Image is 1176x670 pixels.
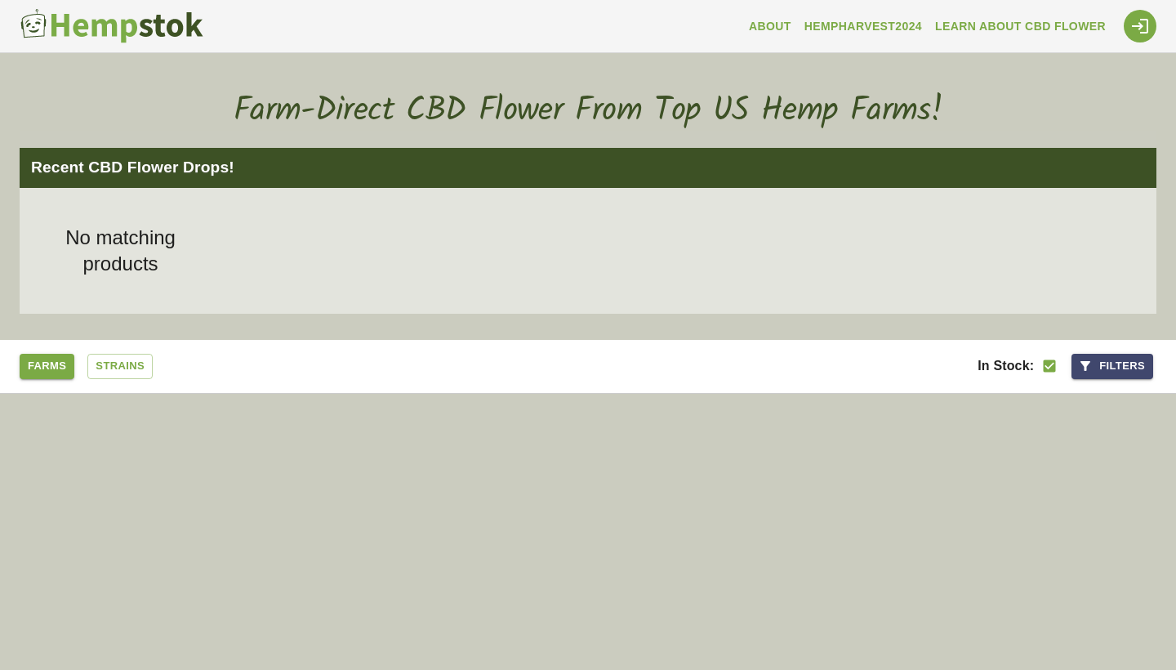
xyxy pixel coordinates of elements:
div: Login [1124,10,1156,42]
a: About [742,11,798,42]
a: HempHarvest2024 [798,11,929,42]
a: Learn About CBD Flower [929,11,1112,42]
h1: No matching products [38,225,203,277]
a: Hempstok Logo [20,8,210,44]
h2: Recent CBD Flower Drops! [31,156,1145,180]
a: Farms [20,354,74,379]
h1: Farm-Direct CBD Flower From Top US Hemp Farms! [98,66,1078,131]
a: Strains [87,354,153,379]
span: In Stock: [978,358,1034,372]
img: Hempstok Logo [20,8,203,44]
button: Filters [1071,354,1153,379]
